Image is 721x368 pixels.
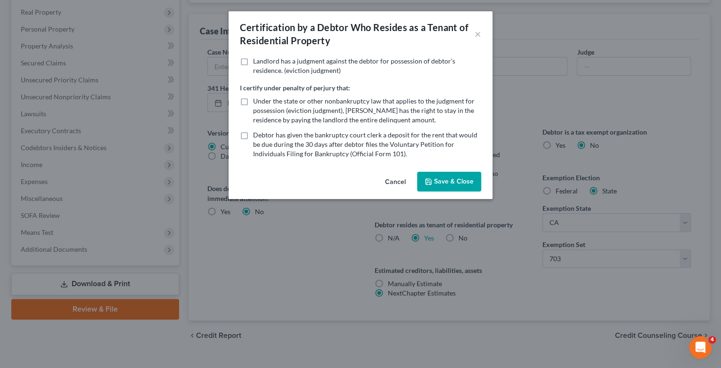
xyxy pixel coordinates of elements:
iframe: Intercom live chat [689,336,712,359]
div: Certification by a Debtor Who Resides as a Tenant of Residential Property [240,21,475,47]
button: Cancel [377,173,413,192]
button: Save & Close [417,172,481,192]
span: Debtor has given the bankruptcy court clerk a deposit for the rent that would be due during the 3... [253,131,477,158]
button: × [475,28,481,40]
span: Under the state or other nonbankruptcy law that applies to the judgment for possession (eviction ... [253,97,475,124]
span: Landlord has a judgment against the debtor for possession of debtor’s residence. (eviction judgment) [253,57,455,74]
label: I certify under penalty of perjury that: [240,83,350,93]
span: 4 [708,336,716,344]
